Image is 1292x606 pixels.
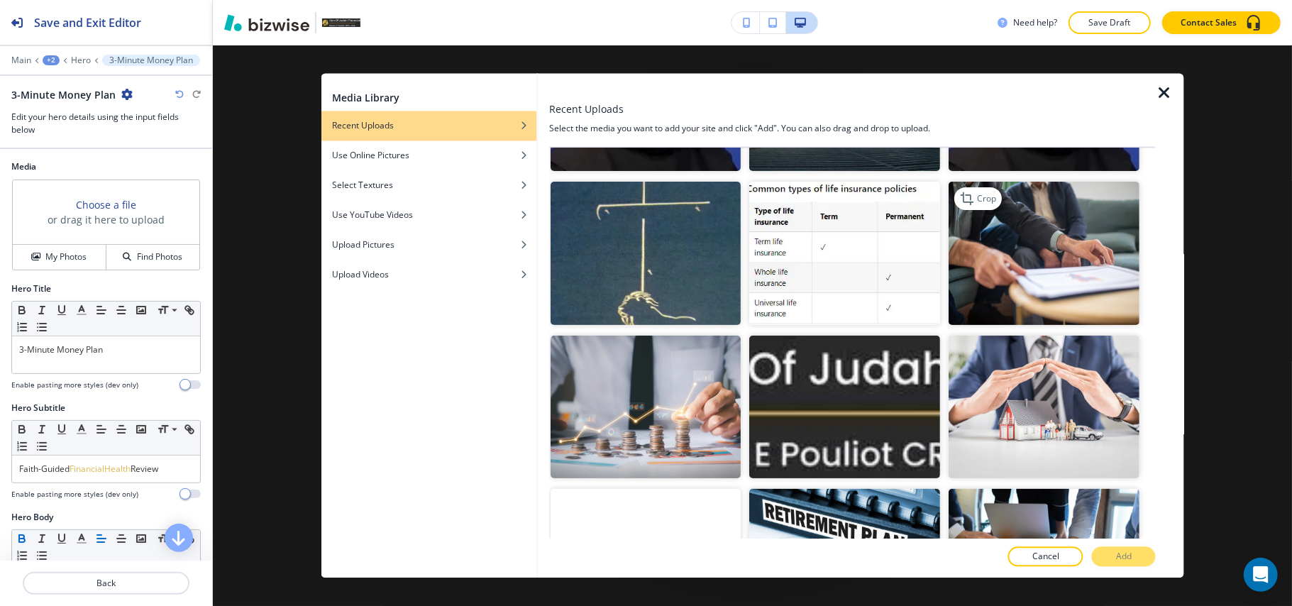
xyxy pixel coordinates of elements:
button: Use Online Pictures [321,141,536,171]
h4: Upload Videos [332,269,389,282]
div: Open Intercom Messenger [1244,558,1278,592]
img: Bizwise Logo [224,14,309,31]
h3: Need help? [1013,16,1057,29]
p: 3-Minute Money Plan [109,55,193,65]
button: Back [23,572,189,595]
h4: Select the media you want to add your site and click "Add". You can also drag and drop to upload. [549,123,1156,136]
button: Upload Pictures [321,231,536,260]
h4: My Photos [45,250,87,263]
p: Back [24,577,188,590]
h2: Hero Subtitle [11,402,65,414]
p: Contact Sales [1181,16,1237,29]
h2: Media [11,160,201,173]
p: Save Draft [1087,16,1132,29]
h3: Edit your hero details using the input fields below [11,111,201,136]
h2: Hero Title [11,282,51,295]
h4: Use YouTube Videos [332,209,413,222]
h2: Media Library [332,91,399,106]
button: Recent Uploads [321,111,536,141]
h3: or drag it here to upload [48,212,165,227]
p: Faith-Guided Review [19,463,193,475]
button: Main [11,55,31,65]
h4: Find Photos [137,250,182,263]
button: Choose a file [76,197,136,212]
h4: Enable pasting more styles (dev only) [11,380,138,390]
h4: Use Online Pictures [332,150,409,162]
div: Choose a fileor drag it here to uploadMy PhotosFind Photos [11,179,201,271]
button: 3-Minute Money Plan [102,55,200,66]
button: Select Textures [321,171,536,201]
div: Crop [955,187,1003,210]
button: My Photos [13,245,106,270]
button: Use YouTube Videos [321,201,536,231]
h4: Select Textures [332,180,393,192]
button: Upload Videos [321,260,536,290]
p: 3-Minute Money Plan [19,343,193,356]
img: Your Logo [322,18,360,27]
p: Cancel [1032,551,1059,563]
h4: Enable pasting more styles (dev only) [11,489,138,500]
h2: Hero Body [11,511,53,524]
h3: Recent Uploads [549,102,624,117]
h4: Upload Pictures [332,239,394,252]
h2: Save and Exit Editor [34,14,141,31]
button: +2 [43,55,60,65]
span: FinancialHealth [70,463,131,475]
button: Cancel [1008,547,1083,567]
button: Hero [71,55,91,65]
h4: Recent Uploads [332,120,394,133]
button: Contact Sales [1162,11,1281,34]
p: Crop [978,192,997,205]
button: Find Photos [106,245,199,270]
button: Save Draft [1069,11,1151,34]
h2: 3-Minute Money Plan [11,87,116,102]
